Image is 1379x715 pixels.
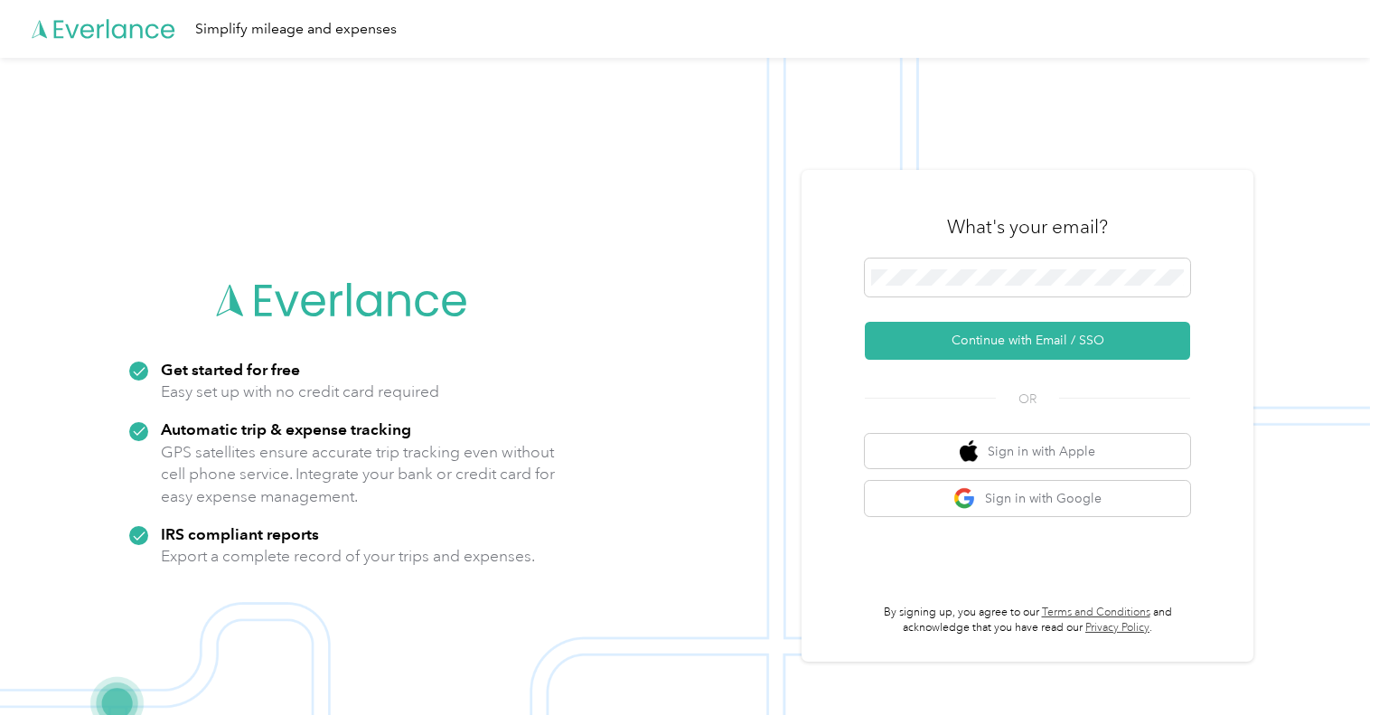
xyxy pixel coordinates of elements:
[161,419,411,438] strong: Automatic trip & expense tracking
[195,18,397,41] div: Simplify mileage and expenses
[161,381,439,403] p: Easy set up with no credit card required
[865,322,1190,360] button: Continue with Email / SSO
[947,214,1108,240] h3: What's your email?
[161,524,319,543] strong: IRS compliant reports
[865,605,1190,636] p: By signing up, you agree to our and acknowledge that you have read our .
[953,487,976,510] img: google logo
[960,440,978,463] img: apple logo
[996,390,1059,409] span: OR
[865,481,1190,516] button: google logoSign in with Google
[161,360,300,379] strong: Get started for free
[1042,606,1150,619] a: Terms and Conditions
[161,441,556,508] p: GPS satellites ensure accurate trip tracking even without cell phone service. Integrate your bank...
[1085,621,1149,635] a: Privacy Policy
[1278,614,1379,715] iframe: Everlance-gr Chat Button Frame
[865,434,1190,469] button: apple logoSign in with Apple
[161,545,535,568] p: Export a complete record of your trips and expenses.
